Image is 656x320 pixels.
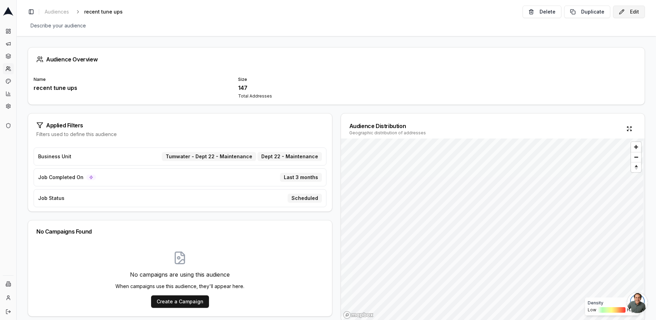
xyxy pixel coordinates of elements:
span: Job Completed On [38,174,84,181]
span: Low [588,307,596,313]
div: Last 3 months [280,173,322,182]
span: Describe your audience [28,21,89,31]
div: Density [588,300,636,306]
a: Audiences [42,7,72,17]
p: No campaigns are using this audience [115,270,244,279]
div: Dept 22 - Maintenance [257,152,322,161]
div: Audience Distribution [349,122,426,130]
div: Size [238,77,434,82]
p: When campaigns use this audience, they'll appear here. [115,283,244,290]
span: Audiences [45,8,69,15]
div: 147 [238,84,434,92]
div: Name [34,77,230,82]
span: Business Unit [38,153,71,160]
a: Mapbox homepage [343,311,374,319]
div: Filters used to define this audience [36,131,324,138]
button: Duplicate [564,6,610,18]
button: Delete [523,6,561,18]
div: Audience Overview [36,56,636,63]
div: Applied Filters [36,122,324,129]
button: Zoom out [631,152,641,162]
div: Open chat [627,292,648,313]
div: Total Addresses [238,93,434,99]
span: recent tune ups [84,8,123,15]
nav: breadcrumb [42,7,134,17]
div: Scheduled [288,194,322,203]
div: Geographic distribution of addresses [349,130,426,136]
div: recent tune ups [34,84,230,92]
button: Create a Campaign [151,295,209,308]
button: Zoom in [631,142,641,152]
button: Reset bearing to north [631,162,641,172]
div: Tumwater - Dept 22 - Maintenance [162,152,256,161]
span: Job Status [38,195,64,202]
button: Log out [3,306,14,317]
button: Edit [613,6,645,18]
span: Reset bearing to north [630,163,642,171]
div: No Campaigns Found [36,229,324,234]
